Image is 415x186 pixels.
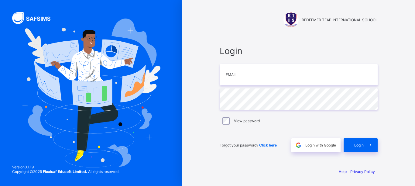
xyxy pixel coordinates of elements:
[12,165,119,169] span: Version 0.1.19
[305,143,336,147] span: Login with Google
[234,119,260,123] label: View password
[354,143,364,147] span: Login
[259,143,277,147] a: Click here
[295,142,302,149] img: google.396cfc9801f0270233282035f929180a.svg
[350,169,375,174] a: Privacy Policy
[12,12,58,24] img: SAFSIMS Logo
[220,46,378,56] span: Login
[22,19,160,167] img: Hero Image
[339,169,347,174] a: Help
[302,18,378,22] span: REDEEMER TEAP INTERNATIONAL SCHOOL
[43,169,87,174] strong: Flexisaf Edusoft Limited.
[220,143,277,147] span: Forgot your password?
[12,169,119,174] span: Copyright © 2025 All rights reserved.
